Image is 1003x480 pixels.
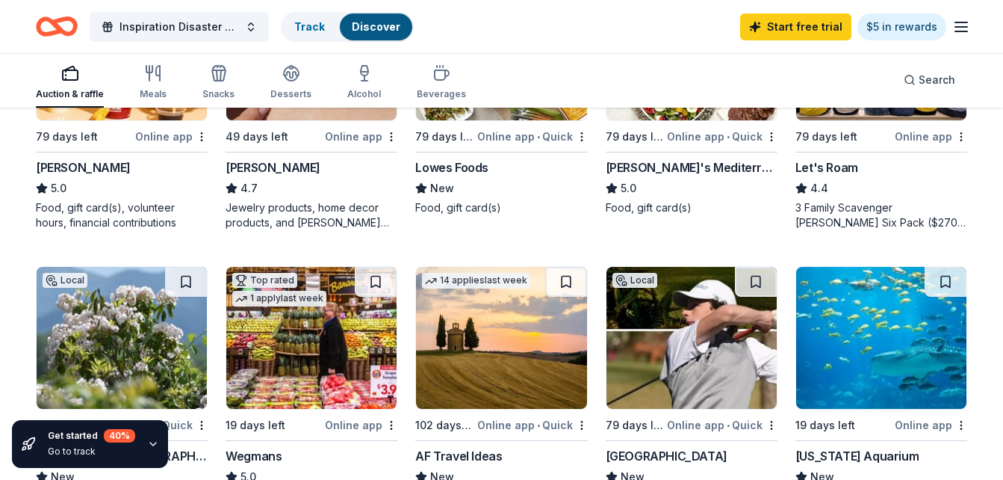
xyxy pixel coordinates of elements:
[202,88,235,100] div: Snacks
[612,273,657,288] div: Local
[119,18,239,36] span: Inspiration Disaster Relief Center/ Shepherds Care Group
[895,416,967,434] div: Online app
[417,58,466,108] button: Beverages
[352,20,400,33] a: Discover
[36,159,131,176] div: [PERSON_NAME]
[606,416,664,434] div: 79 days left
[226,128,288,146] div: 49 days left
[415,447,502,465] div: AF Travel Ideas
[36,200,208,230] div: Food, gift card(s), volunteer hours, financial contributions
[606,159,777,176] div: [PERSON_NAME]'s Mediterranean Cafe
[727,131,730,143] span: •
[667,416,777,434] div: Online app Quick
[810,179,828,197] span: 4.4
[294,20,325,33] a: Track
[36,9,78,44] a: Home
[892,65,967,95] button: Search
[477,127,588,146] div: Online app Quick
[90,12,269,42] button: Inspiration Disaster Relief Center/ Shepherds Care Group
[240,179,258,197] span: 4.7
[537,419,540,431] span: •
[232,273,297,288] div: Top rated
[325,416,397,434] div: Online app
[36,128,98,146] div: 79 days left
[226,200,397,230] div: Jewelry products, home decor products, and [PERSON_NAME] Gives Back event in-store or online (or ...
[232,291,326,307] div: 1 apply last week
[226,159,320,176] div: [PERSON_NAME]
[202,58,235,108] button: Snacks
[621,179,636,197] span: 5.0
[226,267,397,409] img: Image for Wegmans
[795,159,858,176] div: Let's Roam
[740,13,851,40] a: Start free trial
[270,58,311,108] button: Desserts
[415,128,473,146] div: 79 days left
[795,128,857,146] div: 79 days left
[537,131,540,143] span: •
[795,200,967,230] div: 3 Family Scavenger [PERSON_NAME] Six Pack ($270 Value), 2 Date Night Scavenger [PERSON_NAME] Two ...
[36,58,104,108] button: Auction & raffle
[857,13,946,40] a: $5 in rewards
[727,419,730,431] span: •
[325,127,397,146] div: Online app
[43,273,87,288] div: Local
[606,447,727,465] div: [GEOGRAPHIC_DATA]
[415,200,587,215] div: Food, gift card(s)
[416,267,586,409] img: Image for AF Travel Ideas
[226,416,285,434] div: 19 days left
[477,416,588,434] div: Online app Quick
[347,88,381,100] div: Alcohol
[795,416,855,434] div: 19 days left
[606,200,777,215] div: Food, gift card(s)
[281,12,414,42] button: TrackDiscover
[347,58,381,108] button: Alcohol
[415,159,488,176] div: Lowes Foods
[51,179,66,197] span: 5.0
[422,273,530,289] div: 14 applies last week
[48,446,135,458] div: Go to track
[140,58,167,108] button: Meals
[415,416,473,434] div: 102 days left
[430,179,454,197] span: New
[135,127,208,146] div: Online app
[606,267,777,409] img: Image for Beau Rivage Golf & Resort
[667,127,777,146] div: Online app Quick
[48,429,135,443] div: Get started
[270,88,311,100] div: Desserts
[104,429,135,443] div: 40 %
[795,447,919,465] div: [US_STATE] Aquarium
[37,267,207,409] img: Image for The North Carolina Arboretum
[417,88,466,100] div: Beverages
[796,267,966,409] img: Image for Georgia Aquarium
[140,88,167,100] div: Meals
[919,71,955,89] span: Search
[36,88,104,100] div: Auction & raffle
[606,128,664,146] div: 79 days left
[895,127,967,146] div: Online app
